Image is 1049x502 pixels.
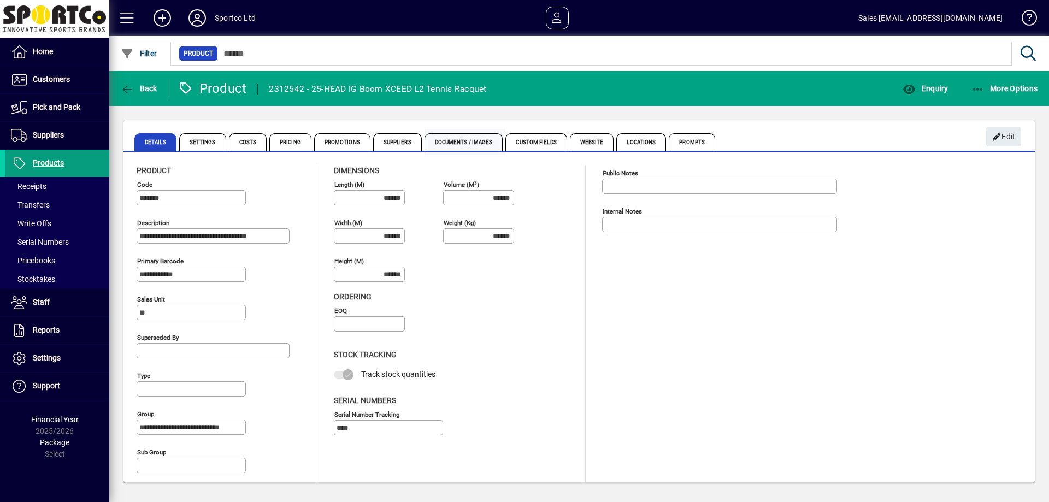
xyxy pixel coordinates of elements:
div: Product [178,80,247,97]
span: Pick and Pack [33,103,80,111]
div: 2312542 - 25-HEAD IG Boom XCEED L2 Tennis Racquet [269,80,486,98]
a: Transfers [5,196,109,214]
mat-label: Volume (m ) [444,181,479,188]
mat-label: Weight (Kg) [444,219,476,227]
sup: 3 [474,180,477,185]
span: Costs [229,133,267,151]
mat-label: EOQ [334,307,347,315]
span: Serial Numbers [334,396,396,405]
span: Serial Numbers [11,238,69,246]
span: Support [33,381,60,390]
span: Stocktakes [11,275,55,284]
button: Edit [986,127,1021,146]
a: Suppliers [5,122,109,149]
mat-label: Width (m) [334,219,362,227]
span: Settings [33,353,61,362]
mat-label: Sales unit [137,296,165,303]
button: Enquiry [900,79,951,98]
mat-label: Description [137,219,169,227]
span: Suppliers [33,131,64,139]
span: Financial Year [31,415,79,424]
a: Settings [5,345,109,372]
span: Reports [33,326,60,334]
span: Suppliers [373,133,422,151]
span: Filter [121,49,157,58]
button: Back [118,79,160,98]
span: Edit [992,128,1016,146]
a: Home [5,38,109,66]
a: Write Offs [5,214,109,233]
mat-label: Group [137,410,154,418]
span: Pricebooks [11,256,55,265]
a: Reports [5,317,109,344]
span: Settings [179,133,226,151]
a: Pick and Pack [5,94,109,121]
button: Profile [180,8,215,28]
mat-label: Primary barcode [137,257,184,265]
span: Receipts [11,182,46,191]
span: Enquiry [903,84,948,93]
span: Package [40,438,69,447]
span: Pricing [269,133,311,151]
span: Transfers [11,200,50,209]
a: Pricebooks [5,251,109,270]
span: Home [33,47,53,56]
span: Product [137,166,171,175]
a: Stocktakes [5,270,109,288]
span: Write Offs [11,219,51,228]
mat-label: Height (m) [334,257,364,265]
span: Customers [33,75,70,84]
span: Promotions [314,133,370,151]
span: Dimensions [334,166,379,175]
mat-label: Public Notes [603,169,638,177]
span: Documents / Images [425,133,503,151]
div: Sportco Ltd [215,9,256,27]
span: Details [134,133,176,151]
button: Filter [118,44,160,63]
mat-label: Type [137,372,150,380]
mat-label: Superseded by [137,334,179,341]
span: Custom Fields [505,133,567,151]
span: Prompts [669,133,715,151]
a: Customers [5,66,109,93]
mat-label: Serial Number tracking [334,410,399,418]
a: Receipts [5,177,109,196]
a: Staff [5,289,109,316]
button: More Options [969,79,1041,98]
span: Website [570,133,614,151]
span: Ordering [334,292,372,301]
mat-label: Internal Notes [603,208,642,215]
span: More Options [971,84,1038,93]
div: Sales [EMAIL_ADDRESS][DOMAIN_NAME] [858,9,1003,27]
span: Back [121,84,157,93]
a: Support [5,373,109,400]
span: Locations [616,133,666,151]
button: Add [145,8,180,28]
span: Products [33,158,64,167]
span: Product [184,48,213,59]
mat-label: Sub group [137,448,166,456]
mat-label: Length (m) [334,181,364,188]
span: Staff [33,298,50,306]
span: Track stock quantities [361,370,435,379]
app-page-header-button: Back [109,79,169,98]
a: Serial Numbers [5,233,109,251]
a: Knowledge Base [1013,2,1035,38]
mat-label: Code [137,181,152,188]
span: Stock Tracking [334,350,397,359]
